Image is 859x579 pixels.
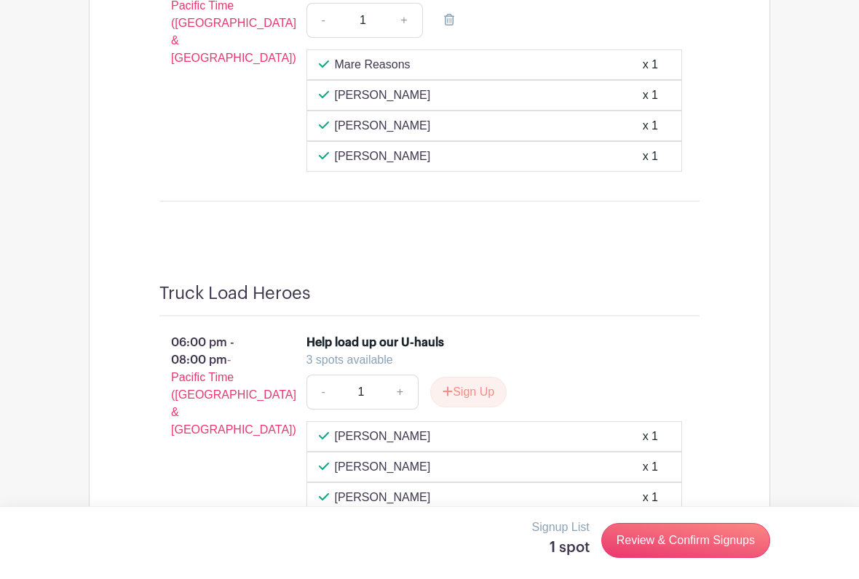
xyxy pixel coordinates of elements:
[335,489,431,506] p: [PERSON_NAME]
[335,458,431,476] p: [PERSON_NAME]
[159,283,310,304] h4: Truck Load Heroes
[643,489,658,506] div: x 1
[306,3,340,38] a: -
[335,428,431,445] p: [PERSON_NAME]
[382,375,419,410] a: +
[335,56,411,73] p: Mare Reasons
[335,148,431,165] p: [PERSON_NAME]
[601,523,770,558] a: Review & Confirm Signups
[643,458,658,476] div: x 1
[386,3,422,38] a: +
[306,375,340,410] a: -
[643,148,658,165] div: x 1
[532,519,590,536] p: Signup List
[171,354,296,436] span: - Pacific Time ([GEOGRAPHIC_DATA] & [GEOGRAPHIC_DATA])
[136,328,283,444] p: 06:00 pm - 08:00 pm
[335,117,431,135] p: [PERSON_NAME]
[306,351,671,369] div: 3 spots available
[430,377,507,407] button: Sign Up
[306,334,444,351] div: Help load up our U-hauls
[643,56,658,73] div: x 1
[335,87,431,104] p: [PERSON_NAME]
[643,428,658,445] div: x 1
[643,87,658,104] div: x 1
[643,117,658,135] div: x 1
[532,539,590,556] h5: 1 spot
